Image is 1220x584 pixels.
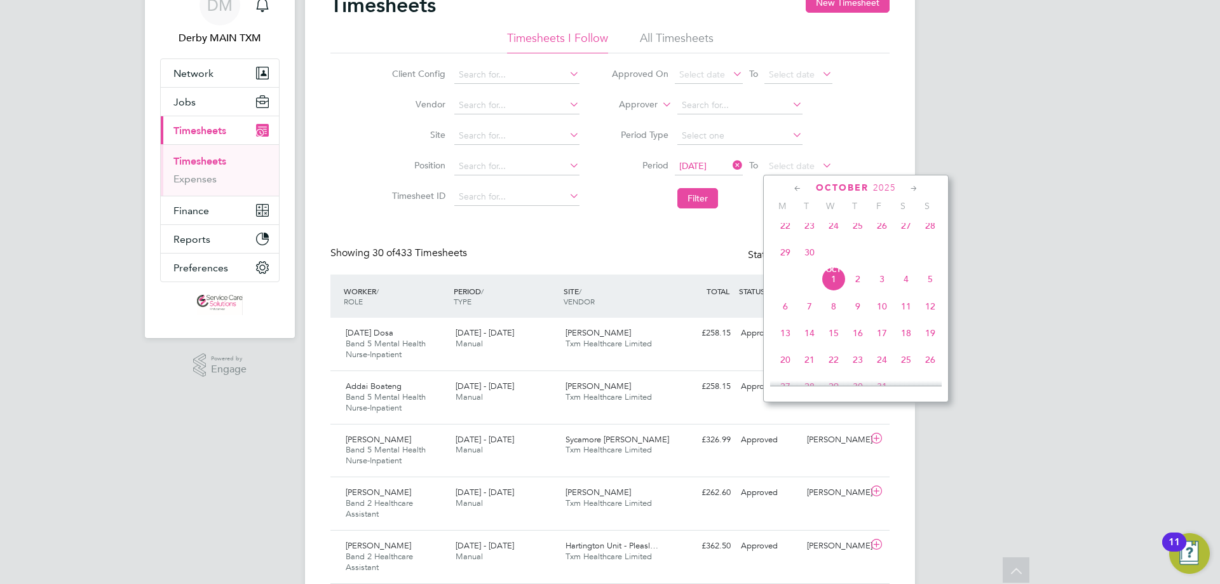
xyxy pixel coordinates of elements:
[870,294,894,318] span: 10
[173,173,217,185] a: Expenses
[797,240,822,264] span: 30
[794,200,818,212] span: T
[797,348,822,372] span: 21
[894,214,918,238] span: 27
[773,348,797,372] span: 20
[330,247,470,260] div: Showing
[346,498,413,519] span: Band 2 Healthcare Assistant
[773,240,797,264] span: 29
[736,536,802,557] div: Approved
[670,482,736,503] div: £262.60
[372,247,467,259] span: 433 Timesheets
[346,434,411,445] span: [PERSON_NAME]
[670,536,736,557] div: £362.50
[160,31,280,46] span: Derby MAIN TXM
[773,294,797,318] span: 6
[843,200,867,212] span: T
[566,487,631,498] span: [PERSON_NAME]
[560,280,670,313] div: SITE
[822,321,846,345] span: 15
[736,280,802,302] div: STATUS
[894,294,918,318] span: 11
[481,286,484,296] span: /
[802,536,868,557] div: [PERSON_NAME]
[894,321,918,345] span: 18
[679,69,725,80] span: Select date
[822,267,846,273] span: Oct
[611,68,668,79] label: Approved On
[456,327,514,338] span: [DATE] - [DATE]
[173,262,228,274] span: Preferences
[822,374,846,398] span: 29
[891,200,915,212] span: S
[344,296,363,306] span: ROLE
[802,430,868,451] div: [PERSON_NAME]
[346,327,393,338] span: [DATE] Dosa
[173,96,196,108] span: Jobs
[388,190,445,201] label: Timesheet ID
[346,540,411,551] span: [PERSON_NAME]
[1169,533,1210,574] button: Open Resource Center, 11 new notifications
[161,196,279,224] button: Finance
[600,98,658,111] label: Approver
[566,498,652,508] span: Txm Healthcare Limited
[451,280,560,313] div: PERIOD
[802,482,868,503] div: [PERSON_NAME]
[769,160,815,172] span: Select date
[566,434,669,445] span: Sycamore [PERSON_NAME]
[797,321,822,345] span: 14
[388,98,445,110] label: Vendor
[456,338,483,349] span: Manual
[456,487,514,498] span: [DATE] - [DATE]
[818,200,843,212] span: W
[611,160,668,171] label: Period
[197,295,243,315] img: txmhealthcare-logo-retina.png
[918,321,942,345] span: 19
[769,69,815,80] span: Select date
[679,160,707,172] span: [DATE]
[670,376,736,397] div: £258.15
[773,374,797,398] span: 27
[211,353,247,364] span: Powered by
[770,200,794,212] span: M
[507,31,608,53] li: Timesheets I Follow
[846,374,870,398] span: 30
[346,381,402,391] span: Addai Boateng
[894,348,918,372] span: 25
[822,294,846,318] span: 8
[161,59,279,87] button: Network
[454,66,579,84] input: Search for...
[454,158,579,175] input: Search for...
[566,338,652,349] span: Txm Healthcare Limited
[372,247,395,259] span: 30 of
[388,129,445,140] label: Site
[918,294,942,318] span: 12
[341,280,451,313] div: WORKER
[456,381,514,391] span: [DATE] - [DATE]
[797,294,822,318] span: 7
[894,267,918,291] span: 4
[173,205,209,217] span: Finance
[870,321,894,345] span: 17
[870,214,894,238] span: 26
[454,97,579,114] input: Search for...
[870,267,894,291] span: 3
[566,391,652,402] span: Txm Healthcare Limited
[677,127,803,145] input: Select one
[677,97,803,114] input: Search for...
[846,294,870,318] span: 9
[918,267,942,291] span: 5
[346,444,426,466] span: Band 5 Mental Health Nurse-Inpatient
[456,434,514,445] span: [DATE] - [DATE]
[736,482,802,503] div: Approved
[745,65,762,82] span: To
[773,321,797,345] span: 13
[846,321,870,345] span: 16
[736,376,802,397] div: Approved
[748,247,864,264] div: Status
[173,155,226,167] a: Timesheets
[822,348,846,372] span: 22
[867,200,891,212] span: F
[456,498,483,508] span: Manual
[707,286,729,296] span: TOTAL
